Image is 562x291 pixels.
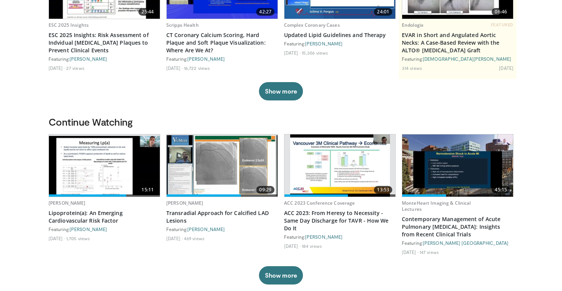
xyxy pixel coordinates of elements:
[166,65,183,71] li: [DATE]
[402,22,424,28] a: Endologix
[305,41,343,46] a: [PERSON_NAME]
[49,235,65,241] li: [DATE]
[491,22,513,27] span: FEATURED
[402,65,422,71] li: 314 views
[49,226,160,232] div: Featuring:
[284,234,396,240] div: Featuring:
[66,65,84,71] li: 27 views
[167,134,278,197] a: 09:29
[302,243,322,249] li: 184 views
[284,50,300,56] li: [DATE]
[49,209,160,225] a: Lipoprotein(a): An Emerging Cardiovascular Risk Factor
[70,226,107,232] a: [PERSON_NAME]
[284,31,396,39] a: Updated Lipid Guidelines and Therapy
[284,200,355,206] a: ACC 2023 Conference Coverage
[256,8,275,16] span: 42:27
[419,249,439,255] li: 147 views
[166,226,278,232] div: Featuring:
[166,56,278,62] div: Featuring:
[184,65,210,71] li: 16,722 views
[166,22,199,28] a: Scripps Health
[66,235,90,241] li: 1,705 views
[423,56,511,61] a: [DEMOGRAPHIC_DATA][PERSON_NAME]
[166,235,183,241] li: [DATE]
[402,200,471,212] a: MonteHeart Imaging & Clinical Lectures
[302,50,328,56] li: 15,306 views
[166,209,278,225] a: Transradial Approach for Calcified LAD Lesions
[70,56,107,61] a: [PERSON_NAME]
[184,235,205,241] li: 469 views
[402,249,418,255] li: [DATE]
[256,186,275,194] span: 09:29
[402,215,513,238] a: Contemporary Management of Acute Pulmonary [MEDICAL_DATA]: Insights from Recent Clinical Trials
[166,200,203,206] a: [PERSON_NAME]
[49,200,86,206] a: [PERSON_NAME]
[138,186,157,194] span: 15:11
[492,8,510,16] span: 06:46
[259,82,303,100] button: Show more
[305,234,343,239] a: [PERSON_NAME]
[402,31,513,54] a: EVAR in Short and Angulated Aortic Necks: A Case-Based Review with the ALTO® [MEDICAL_DATA] Graft
[49,136,160,195] img: ce331318-c8ad-42ac-9f23-7373be49a1b2.620x360_q85_upscale.jpg
[499,65,513,71] li: [DATE]
[402,56,513,62] div: Featuring:
[423,240,508,246] a: [PERSON_NAME] [GEOGRAPHIC_DATA]
[284,22,340,28] a: Complex Coronary Cases
[284,134,395,197] a: 13:53
[187,56,225,61] a: [PERSON_NAME]
[374,186,392,194] span: 13:53
[49,134,160,197] a: 15:11
[259,266,303,285] button: Show more
[49,65,65,71] li: [DATE]
[187,226,225,232] a: [PERSON_NAME]
[374,8,392,16] span: 24:01
[402,134,513,197] a: 45:15
[138,8,157,16] span: 25:44
[284,243,300,249] li: [DATE]
[492,186,510,194] span: 45:15
[290,134,390,197] img: da0838dc-959b-4c90-963c-35900d087d9a.620x360_q85_upscale.jpg
[284,40,396,47] div: Featuring:
[402,240,513,246] div: Featuring:
[166,31,278,54] a: CT Coronary Calcium Scoring, Hard Plaque and Soft Plaque Visualization: Where Are We At?
[49,31,160,54] a: ESC 2025 Insights: Risk Assessment of Indvidual [MEDICAL_DATA] Plaques to Prevent Clinical Events
[49,22,89,28] a: ESC 2025 Insights
[49,56,160,62] div: Featuring:
[167,135,278,196] img: 302247_0003_1.png.620x360_q85_upscale.jpg
[402,134,513,197] img: 4365b733-c69e-47e2-8d56-3286850e105d.620x360_q85_upscale.jpg
[49,116,513,128] h3: Continue Watching
[284,209,396,232] a: ACC 2023: From Heresy to Necessity - Same Day Discharge for TAVR - How We Do It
